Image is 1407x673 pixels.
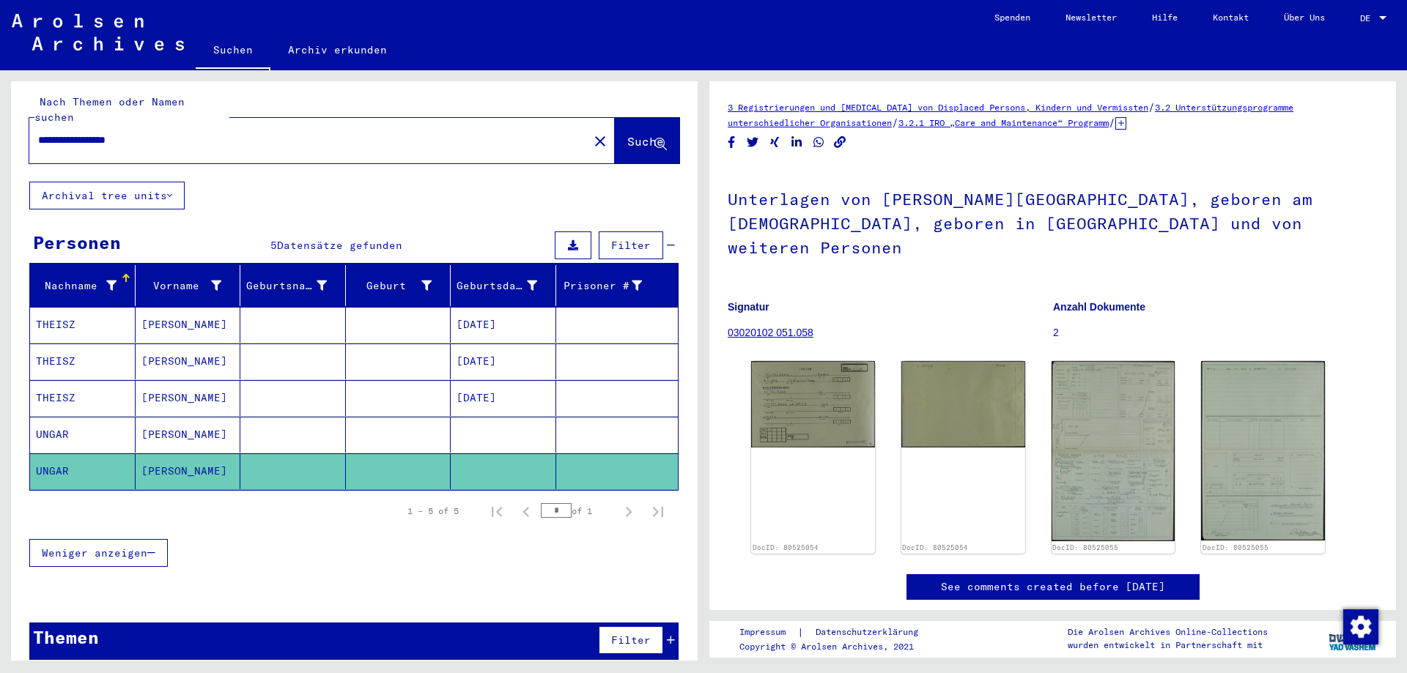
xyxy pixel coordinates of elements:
[767,133,783,152] button: Share on Xing
[30,265,136,306] mat-header-cell: Nachname
[451,307,556,343] mat-cell: [DATE]
[136,417,241,453] mat-cell: [PERSON_NAME]
[482,497,512,526] button: First page
[240,265,346,306] mat-header-cell: Geburtsname
[270,32,405,67] a: Archiv erkunden
[739,625,797,640] a: Impressum
[724,133,739,152] button: Share on Facebook
[30,343,136,379] mat-cell: THEISZ
[611,633,651,647] span: Filter
[728,102,1148,113] a: 3 Registrierungen und [MEDICAL_DATA] von Displaced Persons, Kindern und Vermissten
[30,380,136,416] mat-cell: THEISZ
[451,265,556,306] mat-header-cell: Geburtsdatum
[33,229,121,256] div: Personen
[30,417,136,453] mat-cell: UNGAR
[12,14,184,51] img: Arolsen_neg.svg
[562,274,661,297] div: Prisoner #
[586,126,615,155] button: Clear
[512,497,541,526] button: Previous page
[352,278,432,294] div: Geburt‏
[30,307,136,343] mat-cell: THEISZ
[1068,625,1268,639] p: Die Arolsen Archives Online-Collections
[352,274,451,297] div: Geburt‏
[1326,620,1381,657] img: yv_logo.png
[136,380,241,416] mat-cell: [PERSON_NAME]
[1052,543,1118,551] a: DocID: 80525055
[36,274,135,297] div: Nachname
[136,265,241,306] mat-header-cell: Vorname
[1201,361,1325,540] img: 002.jpg
[141,274,240,297] div: Vorname
[811,133,827,152] button: Share on WhatsApp
[627,134,664,149] span: Suche
[141,278,222,294] div: Vorname
[33,624,99,650] div: Themen
[30,453,136,489] mat-cell: UNGAR
[789,133,805,152] button: Share on LinkedIn
[902,543,968,551] a: DocID: 80525054
[541,504,614,518] div: of 1
[457,278,537,294] div: Geburtsdatum
[136,453,241,489] mat-cell: [PERSON_NAME]
[42,546,147,559] span: Weniger anzeigen
[892,116,898,129] span: /
[457,274,555,297] div: Geburtsdatum
[751,361,875,447] img: 001.jpg
[451,343,556,379] mat-cell: [DATE]
[1053,325,1378,341] p: 2
[1052,361,1175,541] img: 001.jpg
[643,497,673,526] button: Last page
[941,579,1165,595] a: See comments created before [DATE]
[36,278,117,294] div: Nachname
[451,380,556,416] mat-cell: [DATE]
[1053,301,1145,313] b: Anzahl Dokumente
[901,361,1025,447] img: 002.jpg
[246,274,345,297] div: Geburtsname
[1148,100,1155,114] span: /
[728,301,769,313] b: Signatur
[804,625,936,640] a: Datenschutzerklärung
[614,497,643,526] button: Next page
[1343,609,1378,644] img: Zustimmung ändern
[136,307,241,343] mat-cell: [PERSON_NAME]
[739,640,936,653] p: Copyright © Arolsen Archives, 2021
[29,182,185,209] button: Archival tree units
[346,265,451,306] mat-header-cell: Geburt‏
[277,239,402,252] span: Datensätze gefunden
[246,278,327,294] div: Geburtsname
[1068,639,1268,652] p: wurden entwickelt in Partnerschaft mit
[753,543,819,551] a: DocID: 80525054
[611,239,651,252] span: Filter
[1203,543,1268,551] a: DocID: 80525055
[745,133,761,152] button: Share on Twitter
[728,327,813,338] a: 03020102 051.058
[136,343,241,379] mat-cell: [PERSON_NAME]
[898,117,1109,128] a: 3.2.1 IRO „Care and Maintenance“ Programm
[196,32,270,70] a: Suchen
[591,133,609,150] mat-icon: close
[270,239,277,252] span: 5
[1360,13,1376,23] span: DE
[739,625,936,640] div: |
[615,118,679,163] button: Suche
[34,95,185,124] mat-label: Nach Themen oder Namen suchen
[599,231,663,259] button: Filter
[832,133,848,152] button: Copy link
[728,166,1378,278] h1: Unterlagen von [PERSON_NAME][GEOGRAPHIC_DATA], geboren am [DEMOGRAPHIC_DATA], geboren in [GEOGRAP...
[599,626,663,654] button: Filter
[562,278,643,294] div: Prisoner #
[556,265,679,306] mat-header-cell: Prisoner #
[29,539,168,567] button: Weniger anzeigen
[407,505,459,518] div: 1 – 5 of 5
[1109,116,1115,129] span: /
